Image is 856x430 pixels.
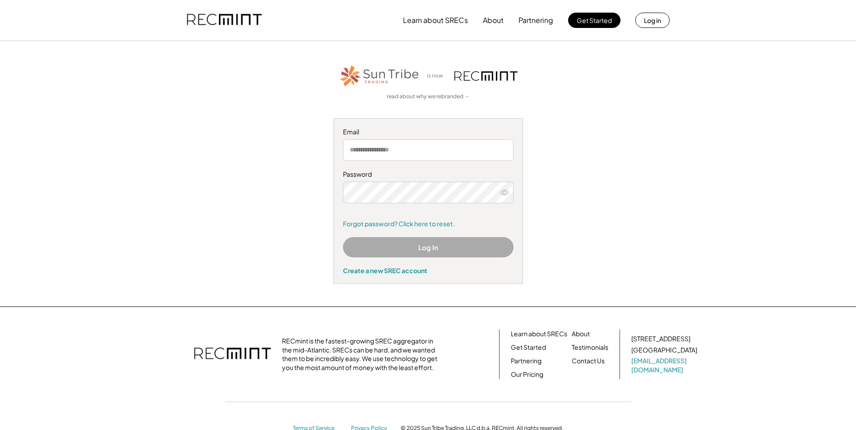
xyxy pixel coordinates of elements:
a: Get Started [511,343,546,352]
a: Learn about SRECs [511,329,567,339]
img: recmint-logotype%403x.png [454,71,518,81]
div: Create a new SREC account [343,266,514,274]
img: recmint-logotype%403x.png [187,5,262,36]
div: is now [425,72,450,80]
div: Password [343,170,514,179]
button: About [483,11,504,29]
button: Get Started [568,13,620,28]
button: Learn about SRECs [403,11,468,29]
div: Email [343,128,514,137]
a: Testimonials [572,343,608,352]
div: [GEOGRAPHIC_DATA] [631,346,697,355]
a: Forgot password? Click here to reset. [343,220,514,229]
a: Our Pricing [511,370,543,379]
img: recmint-logotype%403x.png [194,339,271,370]
a: read about why we rebranded → [387,93,470,101]
img: STT_Horizontal_Logo%2B-%2BColor.png [339,64,420,88]
div: [STREET_ADDRESS] [631,334,690,343]
button: Partnering [518,11,553,29]
a: Partnering [511,357,541,366]
button: Log In [343,237,514,257]
a: [EMAIL_ADDRESS][DOMAIN_NAME] [631,357,699,374]
div: RECmint is the fastest-growing SREC aggregator in the mid-Atlantic. SRECs can be hard, and we wan... [282,337,442,372]
a: Contact Us [572,357,605,366]
button: Log in [635,13,670,28]
a: About [572,329,590,339]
